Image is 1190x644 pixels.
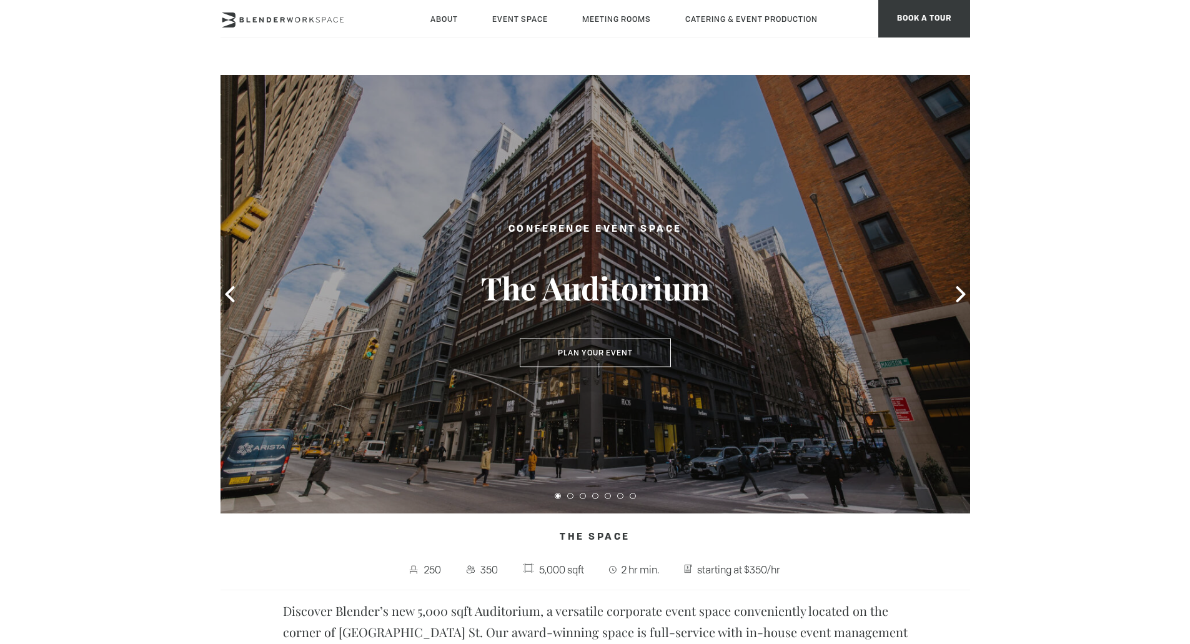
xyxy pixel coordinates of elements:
[452,269,739,307] h3: The Auditorium
[520,339,671,367] button: Plan Your Event
[452,222,739,237] h2: Conference Event Space
[477,560,501,580] span: 350
[536,560,587,580] span: 5,000 sqft
[221,526,970,550] h4: The Space
[694,560,783,580] span: starting at $350/hr
[618,560,662,580] span: 2 hr min.
[422,560,445,580] span: 250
